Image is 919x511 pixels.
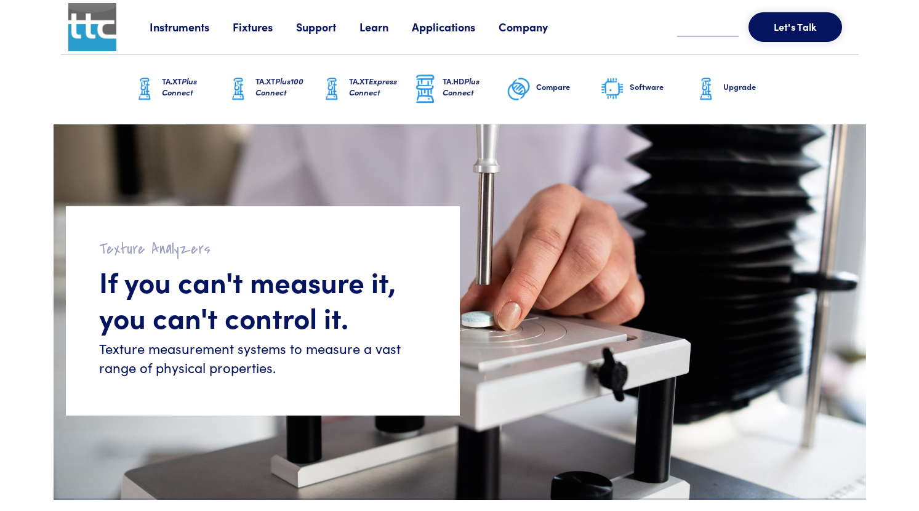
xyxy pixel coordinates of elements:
a: Fixtures [233,19,296,34]
span: Plus100 Connect [255,75,303,98]
a: TA.XTPlus100 Connect [226,55,319,124]
h1: If you can't measure it, you can't control it. [99,264,427,334]
span: Plus Connect [162,75,197,98]
a: TA.XTPlus Connect [132,55,226,124]
h6: TA.XT [255,76,319,98]
a: TA.HDPlus Connect [413,55,507,124]
img: ta-xt-graphic.png [132,74,157,105]
h6: TA.XT [349,76,413,98]
h6: TA.HD [443,76,507,98]
h6: Upgrade [723,81,787,92]
h2: Texture Analyzers [99,239,427,259]
a: Company [499,19,571,34]
a: Software [600,55,694,124]
img: ta-xt-graphic.png [226,74,251,105]
img: software-graphic.png [600,76,625,102]
img: compare-graphic.png [507,74,531,105]
a: Upgrade [694,55,787,124]
a: Applications [412,19,499,34]
button: Let's Talk [748,12,842,42]
img: ttc_logo_1x1_v1.0.png [68,3,116,51]
img: ta-xt-graphic.png [694,74,718,105]
a: TA.XTExpress Connect [319,55,413,124]
a: Learn [359,19,412,34]
h6: Texture measurement systems to measure a vast range of physical properties. [99,339,427,377]
a: Support [296,19,359,34]
img: ta-hd-graphic.png [413,73,438,105]
h6: Software [630,81,694,92]
a: Compare [507,55,600,124]
span: Express Connect [349,75,397,98]
h6: Compare [536,81,600,92]
img: ta-xt-graphic.png [319,74,344,105]
h6: TA.XT [162,76,226,98]
a: Instruments [150,19,233,34]
span: Plus Connect [443,75,480,98]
